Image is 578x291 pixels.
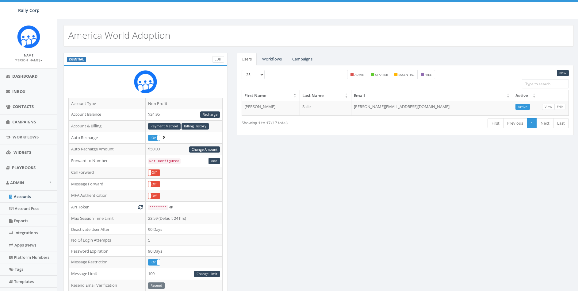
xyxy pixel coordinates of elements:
label: Off [148,170,160,176]
a: Users [237,53,257,65]
td: Message Forward [69,178,146,190]
a: Change Limit [194,271,220,277]
a: Edit [212,56,224,63]
a: Workflows [257,53,287,65]
small: [PERSON_NAME] [15,58,43,62]
td: 100 [145,268,222,280]
label: Off [148,193,160,199]
div: OnOff [148,193,160,199]
code: Not Configured [148,158,181,164]
small: Name [24,53,33,57]
td: Message Limit [69,268,146,280]
a: Recharge [200,111,220,118]
a: [PERSON_NAME] [15,57,43,63]
span: Inbox [12,89,25,94]
td: $50.00 [145,144,222,155]
span: Workflows [13,134,39,140]
a: View [542,104,555,110]
a: Active [515,104,530,110]
div: OnOff [148,181,160,188]
div: Showing 1 to 17 (17 total) [242,118,373,126]
small: starter [375,72,388,77]
td: Forward to Number [69,155,146,167]
label: On [148,259,160,265]
td: No Of Login Attempts [69,235,146,246]
h2: America World Adoption [68,30,170,40]
a: Add [209,158,220,164]
small: free [425,72,432,77]
a: Payment Method [148,123,181,130]
th: Email: activate to sort column ascending [351,90,513,101]
div: OnOff [148,135,160,141]
td: 90 Days [145,224,222,235]
td: Deactivate User After [69,224,146,235]
td: Message Restriction [69,257,146,268]
td: [PERSON_NAME] [242,101,300,116]
a: New [557,70,569,76]
th: Last Name: activate to sort column ascending [300,90,351,101]
a: Next [537,118,553,128]
td: 5 [145,235,222,246]
td: MFA Authentication [69,190,146,202]
span: Campaigns [12,119,36,125]
span: Dashboard [12,73,38,79]
td: Max Session Time Limit [69,213,146,224]
a: Campaigns [287,53,317,65]
td: [PERSON_NAME][EMAIL_ADDRESS][DOMAIN_NAME] [351,101,513,116]
a: Previous [503,118,527,128]
input: Type to search [522,79,569,88]
span: Playbooks [12,165,36,170]
label: On [148,135,160,141]
td: 90 Days [145,246,222,257]
td: Account Type [69,98,146,109]
img: Rally_Corp_Icon.png [134,70,157,93]
label: ESSENTIAL [67,57,86,62]
td: 23:59 (Default 24 hrs) [145,213,222,224]
div: OnOff [148,259,160,266]
img: Icon_1.png [17,25,40,48]
td: Salle [300,101,351,116]
td: Password Expiration [69,246,146,257]
a: First [488,118,503,128]
td: Non Profit [145,98,222,109]
td: Account & Billing [69,120,146,132]
td: API Token [69,202,146,213]
span: Contacts [13,104,34,109]
td: Auto Recharge [69,132,146,144]
label: Off [148,181,160,187]
td: Auto Recharge Amount [69,144,146,155]
span: Rally Corp [18,7,40,13]
span: Enable to prevent campaign failure. [163,135,165,140]
small: essential [398,72,414,77]
th: Active: activate to sort column ascending [513,90,539,101]
a: Last [553,118,569,128]
td: $24.95 [145,109,222,121]
div: OnOff [148,169,160,176]
i: Generate New Token [138,205,143,209]
th: First Name: activate to sort column descending [242,90,300,101]
a: Change Amount [189,146,220,153]
small: admin [354,72,365,77]
a: 1 [527,118,537,128]
td: Call Forward [69,167,146,178]
td: Account Balance [69,109,146,121]
a: Edit [554,104,565,110]
a: Billing History [182,123,209,130]
span: Admin [10,180,24,185]
span: Widgets [13,149,31,155]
